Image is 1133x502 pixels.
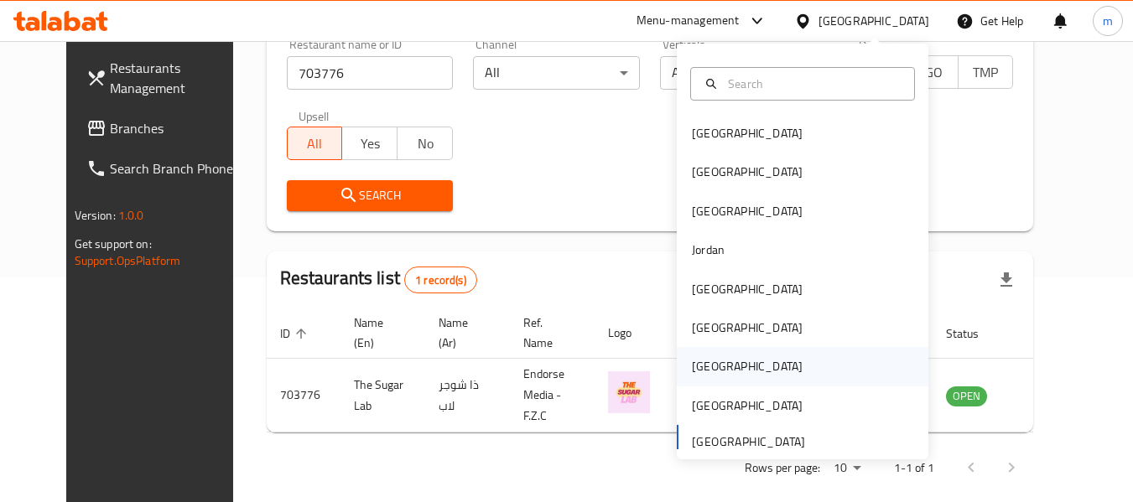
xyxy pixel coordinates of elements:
[439,313,490,353] span: Name (Ar)
[608,371,650,413] img: The Sugar Lab
[1103,12,1113,30] span: m
[692,241,725,259] div: Jordan
[1021,308,1078,359] th: Action
[354,313,405,353] span: Name (En)
[473,56,640,90] div: All
[692,357,803,375] div: [GEOGRAPHIC_DATA]
[692,318,803,337] div: [GEOGRAPHIC_DATA]
[721,75,904,93] input: Search
[692,202,803,220] div: [GEOGRAPHIC_DATA]
[75,250,181,272] a: Support.OpsPlatform
[692,280,803,298] div: [GEOGRAPHIC_DATA]
[73,108,256,148] a: Branches
[692,124,803,142] div: [GEOGRAPHIC_DATA]
[349,132,391,156] span: Yes
[946,386,987,406] div: OPEN
[110,118,242,138] span: Branches
[287,127,343,160] button: All
[300,185,440,206] span: Search
[294,132,336,156] span: All
[894,458,934,479] p: 1-1 of 1
[902,55,959,89] button: TGO
[946,323,1000,344] span: Status
[986,260,1026,300] div: Export file
[819,12,929,30] div: [GEOGRAPHIC_DATA]
[75,204,116,226] span: Version:
[595,308,670,359] th: Logo
[299,110,330,122] label: Upsell
[958,55,1014,89] button: TMP
[827,456,867,481] div: Rows per page:
[965,60,1007,85] span: TMP
[287,180,454,211] button: Search
[670,308,729,359] th: Branches
[510,359,595,432] td: Endorse Media - F.Z.C
[73,148,256,189] a: Search Branch Phone
[404,132,446,156] span: No
[118,204,144,226] span: 1.0.0
[523,313,574,353] span: Ref. Name
[397,127,453,160] button: No
[692,396,803,415] div: [GEOGRAPHIC_DATA]
[946,386,987,406] span: OPEN
[73,48,256,108] a: Restaurants Management
[341,127,398,160] button: Yes
[110,158,242,179] span: Search Branch Phone
[405,272,476,288] span: 1 record(s)
[340,359,425,432] td: The Sugar Lab
[425,359,510,432] td: ذا شوجر لاب
[75,233,152,255] span: Get support on:
[267,308,1078,432] table: enhanced table
[404,267,477,293] div: Total records count
[692,163,803,181] div: [GEOGRAPHIC_DATA]
[910,60,952,85] span: TGO
[267,359,340,432] td: 703776
[670,359,729,432] td: 1
[280,266,477,293] h2: Restaurants list
[660,56,827,90] div: All
[745,458,820,479] p: Rows per page:
[110,58,242,98] span: Restaurants Management
[637,11,740,31] div: Menu-management
[280,323,312,344] span: ID
[287,56,454,90] input: Search for restaurant name or ID..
